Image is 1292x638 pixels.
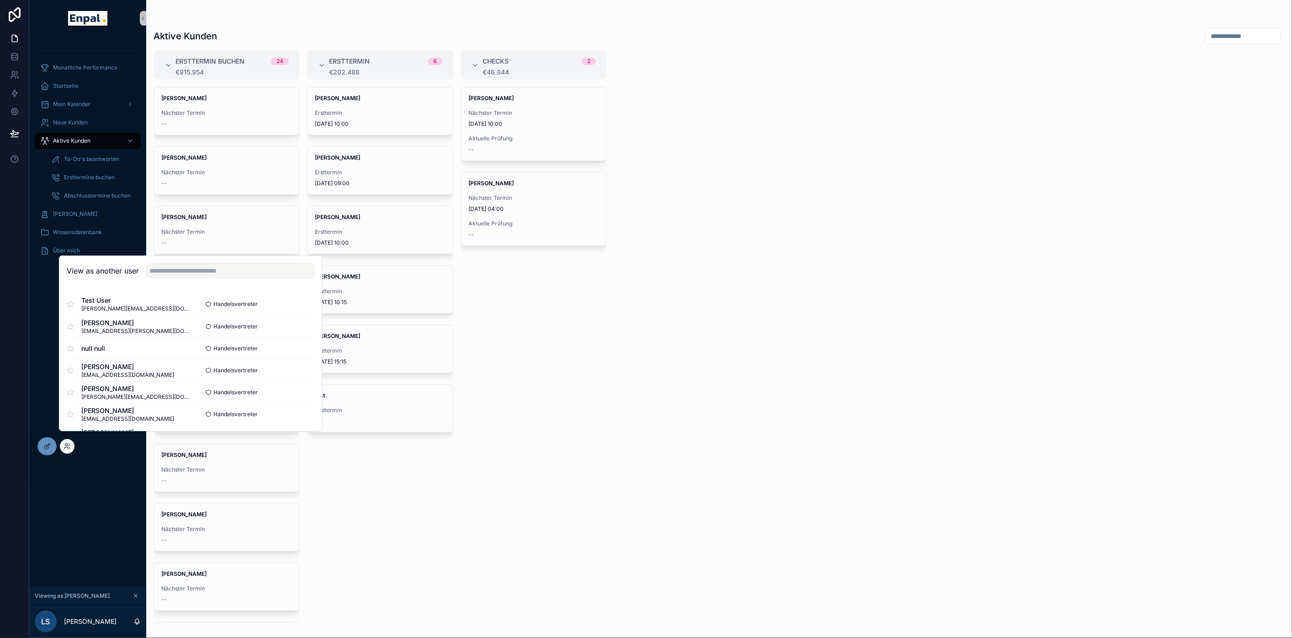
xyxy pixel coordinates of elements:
span: [PERSON_NAME] [81,428,191,437]
span: Ersttermin [315,407,446,414]
div: 24 [276,58,283,65]
span: Neue Kunden [53,119,88,126]
span: Handelsvertreter [213,322,258,330]
span: Aktuelle Prüfung [468,220,599,227]
a: Wissensdatenbank [35,224,141,241]
strong: [PERSON_NAME] [161,214,207,220]
a: Aktive Kunden [35,133,141,149]
a: Monatliche Performance [35,59,141,76]
span: Handelsvertreter [213,344,258,352]
img: App logo [68,11,107,26]
span: Viewing as [PERSON_NAME] [35,592,110,600]
span: [DATE] 10:00 [468,120,599,128]
strong: [PERSON_NAME] [315,332,360,339]
p: [PERSON_NAME] [64,617,117,626]
a: Abschlusstermine buchen [46,188,141,204]
span: Handelsvertreter [213,300,258,308]
span: Ersttermine buchen [64,174,115,181]
span: Ersttermin [329,57,370,66]
strong: [PERSON_NAME] [468,180,514,187]
span: [DATE] 15:15 [315,358,446,365]
span: Checks [483,57,509,66]
span: Handelsvertreter [213,410,258,418]
span: To-Do's beantworten [64,155,119,163]
span: [DATE] 10:15 [315,299,446,306]
div: €915.954 [175,69,289,76]
a: [PERSON_NAME]Nächster Termin-- [154,444,300,492]
span: [PERSON_NAME] [81,384,191,393]
span: Nächster Termin [161,228,292,236]
a: Neue Kunden [35,114,141,131]
span: -- [468,231,474,238]
strong: [PERSON_NAME] [468,95,514,102]
div: scrollable content [29,37,146,271]
a: [PERSON_NAME]Ersttermin[DATE] 10:00 [307,87,453,135]
a: [PERSON_NAME]Ersttermin[DATE] 09:00 [307,146,453,195]
span: Test User [81,296,191,305]
span: Ersttermin [315,169,446,176]
a: Ersttermine buchen [46,169,141,186]
span: [DATE] 04:00 [468,205,599,213]
span: [DATE] 10:00 [315,120,446,128]
a: [PERSON_NAME]Ersttermin[DATE] 10:15 [307,265,453,314]
a: [PERSON_NAME]Nächster Termin-- [154,146,300,195]
span: Nächster Termin [161,466,292,473]
span: Über mich [53,247,80,254]
span: Handelsvertreter [213,388,258,396]
span: Nächster Termin [161,169,292,176]
span: -- [161,536,167,544]
span: [DATE] 09:00 [315,180,446,187]
span: Mein Kalender [53,101,90,108]
span: Monatliche Performance [53,64,117,71]
span: Nächster Termin [468,109,599,117]
span: Handelsvertreter [213,366,258,374]
a: [PERSON_NAME]Nächster Termin-- [154,87,300,135]
strong: [PERSON_NAME] [161,95,207,102]
a: [PERSON_NAME]Ersttermin[DATE] 15:15 [307,325,453,373]
div: €202.488 [329,69,442,76]
div: €46.844 [483,69,596,76]
span: Nächster Termin [468,194,599,202]
a: Startseite [35,78,141,94]
strong: [PERSON_NAME] [315,95,360,102]
span: -- [161,596,167,603]
a: [PERSON_NAME]Nächster Termin-- [154,503,300,552]
span: Ersttermin [315,109,446,117]
span: Aktuelle Prüfung [468,135,599,142]
strong: [PERSON_NAME] [315,154,360,161]
span: -- [161,120,167,128]
a: Über mich [35,242,141,259]
span: Nächster Termin [161,585,292,592]
a: Mein Kalender [35,96,141,113]
span: [PERSON_NAME][EMAIL_ADDRESS][DOMAIN_NAME] [81,305,191,312]
span: -- [468,146,474,153]
strong: [PERSON_NAME] [161,451,207,458]
div: 6 [433,58,437,65]
a: [PERSON_NAME]Nächster Termin-- [154,206,300,254]
span: [PERSON_NAME] [81,318,191,327]
strong: [PERSON_NAME] [315,214,360,220]
span: [EMAIL_ADDRESS][DOMAIN_NAME] [81,415,174,422]
a: testErsttermin-- [307,384,453,433]
span: -- [161,180,167,187]
span: -- [161,477,167,484]
h1: Aktive Kunden [154,30,217,43]
a: [PERSON_NAME] [35,206,141,222]
span: Abschlusstermine buchen [64,192,131,199]
span: -- [161,239,167,247]
strong: [PERSON_NAME] [161,570,207,577]
span: [PERSON_NAME] [53,210,97,218]
span: null null [81,343,105,353]
h2: View as another user [67,265,139,276]
span: Ersttermin buchen [175,57,245,66]
div: 2 [587,58,590,65]
span: [PERSON_NAME] [81,406,174,415]
span: Wissensdatenbank [53,229,102,236]
span: Aktive Kunden [53,137,90,145]
span: Ersttermin [315,288,446,295]
span: [PERSON_NAME] [81,362,174,371]
span: Ersttermin [315,228,446,236]
span: Startseite [53,82,78,90]
span: [EMAIL_ADDRESS][DOMAIN_NAME] [81,371,174,378]
span: Nächster Termin [161,525,292,533]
